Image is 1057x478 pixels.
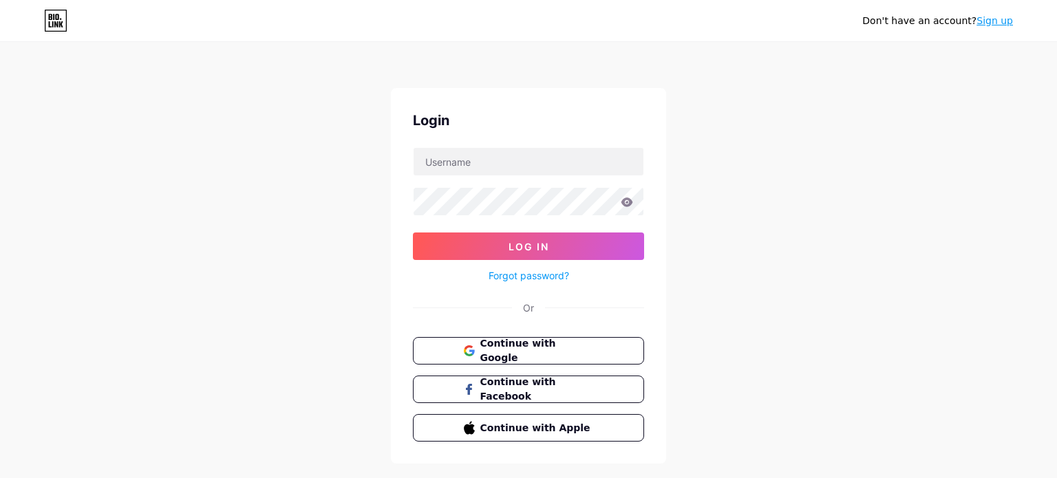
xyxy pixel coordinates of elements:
[413,337,644,365] button: Continue with Google
[480,336,594,365] span: Continue with Google
[413,376,644,403] button: Continue with Facebook
[413,232,644,260] button: Log In
[414,148,643,175] input: Username
[480,375,594,404] span: Continue with Facebook
[509,241,549,252] span: Log In
[413,110,644,131] div: Login
[489,268,569,283] a: Forgot password?
[976,15,1013,26] a: Sign up
[862,14,1013,28] div: Don't have an account?
[413,414,644,442] button: Continue with Apple
[480,421,594,435] span: Continue with Apple
[523,301,534,315] div: Or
